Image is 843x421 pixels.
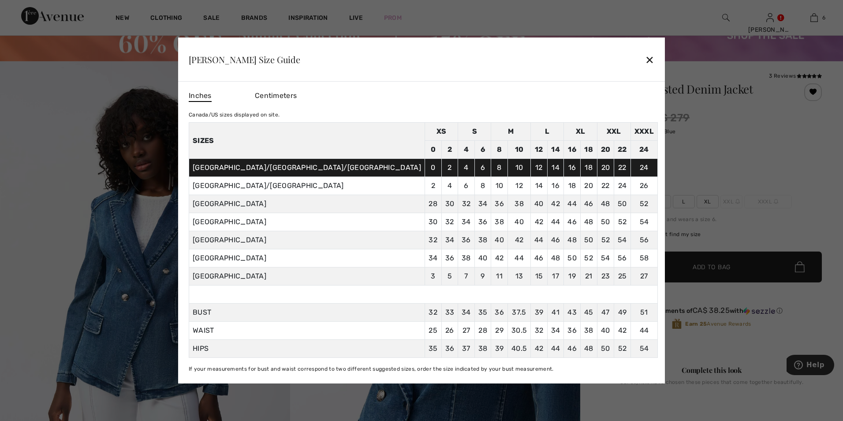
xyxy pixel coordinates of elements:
[474,141,491,159] td: 6
[429,326,437,335] span: 25
[580,267,597,286] td: 21
[462,344,470,353] span: 37
[547,267,564,286] td: 17
[645,50,654,69] div: ✕
[597,213,614,231] td: 50
[551,344,560,353] span: 44
[507,195,530,213] td: 38
[580,231,597,249] td: 50
[630,213,657,231] td: 54
[189,249,425,267] td: [GEOGRAPHIC_DATA]
[601,344,610,353] span: 50
[425,267,441,286] td: 3
[564,159,581,177] td: 16
[441,267,458,286] td: 5
[491,141,508,159] td: 8
[491,231,508,249] td: 40
[189,90,212,102] span: Inches
[189,177,425,195] td: [GEOGRAPHIC_DATA]/[GEOGRAPHIC_DATA]
[580,249,597,267] td: 52
[618,344,627,353] span: 52
[474,159,491,177] td: 6
[507,177,530,195] td: 12
[445,326,454,335] span: 26
[474,213,491,231] td: 36
[601,308,610,316] span: 47
[474,195,491,213] td: 34
[564,231,581,249] td: 48
[429,344,438,353] span: 35
[491,195,508,213] td: 36
[441,159,458,177] td: 2
[597,159,614,177] td: 20
[425,231,441,249] td: 32
[425,159,441,177] td: 0
[491,123,531,141] td: M
[255,91,297,100] span: Centimeters
[618,326,627,335] span: 42
[547,195,564,213] td: 42
[597,141,614,159] td: 20
[441,141,458,159] td: 2
[564,177,581,195] td: 18
[458,231,475,249] td: 36
[20,6,38,14] span: Help
[491,159,508,177] td: 8
[584,326,593,335] span: 38
[614,213,631,231] td: 52
[189,365,658,373] div: If your measurements for bust and waist correspond to two different suggested sizes, order the si...
[491,213,508,231] td: 38
[441,177,458,195] td: 4
[597,267,614,286] td: 23
[630,267,657,286] td: 27
[630,249,657,267] td: 58
[458,141,475,159] td: 4
[531,159,548,177] td: 12
[564,141,581,159] td: 16
[531,267,548,286] td: 15
[425,213,441,231] td: 30
[441,249,458,267] td: 36
[478,326,487,335] span: 28
[552,308,560,316] span: 41
[495,308,504,316] span: 36
[564,195,581,213] td: 44
[614,195,631,213] td: 50
[567,344,577,353] span: 46
[614,141,631,159] td: 22
[507,231,530,249] td: 42
[547,141,564,159] td: 14
[445,308,455,316] span: 33
[531,231,548,249] td: 44
[189,111,658,119] div: Canada/US sizes displayed on site.
[512,308,526,316] span: 37.5
[495,344,504,353] span: 39
[580,141,597,159] td: 18
[189,267,425,286] td: [GEOGRAPHIC_DATA]
[507,267,530,286] td: 13
[580,177,597,195] td: 20
[614,177,631,195] td: 24
[458,123,491,141] td: S
[189,195,425,213] td: [GEOGRAPHIC_DATA]
[474,177,491,195] td: 8
[551,326,560,335] span: 34
[614,267,631,286] td: 25
[580,213,597,231] td: 48
[584,308,593,316] span: 45
[531,249,548,267] td: 46
[597,231,614,249] td: 52
[597,177,614,195] td: 22
[640,326,649,335] span: 44
[491,267,508,286] td: 11
[189,55,300,64] div: [PERSON_NAME] Size Guide
[189,213,425,231] td: [GEOGRAPHIC_DATA]
[425,195,441,213] td: 28
[597,249,614,267] td: 54
[458,249,475,267] td: 38
[564,123,597,141] td: XL
[474,249,491,267] td: 40
[474,231,491,249] td: 38
[630,141,657,159] td: 24
[614,249,631,267] td: 56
